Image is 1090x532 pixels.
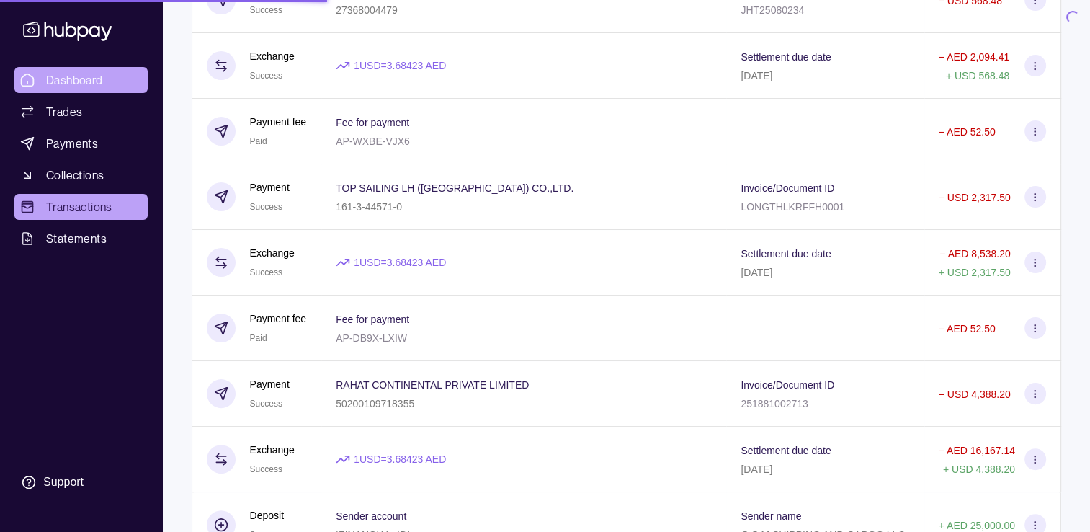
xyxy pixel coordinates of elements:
[14,162,148,188] a: Collections
[354,254,446,270] p: 1 USD = 3.68423 AED
[939,126,996,138] p: − AED 52.50
[250,179,290,195] p: Payment
[250,376,290,392] p: Payment
[336,201,402,213] p: 161-3-44571-0
[741,445,831,456] p: Settlement due date
[354,58,446,74] p: 1 USD = 3.68423 AED
[46,71,103,89] span: Dashboard
[250,442,295,458] p: Exchange
[741,201,844,213] p: LONGTHLKRFFH0001
[336,4,398,16] p: 27368004479
[336,332,407,344] p: AP-DB9X-LXIW
[741,182,834,194] p: Invoice/Document ID
[741,248,831,260] p: Settlement due date
[336,398,414,409] p: 50200109718355
[46,103,82,120] span: Trades
[741,70,772,81] p: [DATE]
[46,135,98,152] span: Payments
[939,445,1015,456] p: − AED 16,167.14
[336,379,529,391] p: RAHAT CONTINENTAL PRIVATE LIMITED
[250,71,282,81] span: Success
[250,267,282,278] span: Success
[943,464,1015,475] p: + USD 4,388.20
[741,51,831,63] p: Settlement due date
[250,5,282,15] span: Success
[46,198,112,216] span: Transactions
[14,226,148,252] a: Statements
[336,510,406,522] p: Sender account
[43,474,84,490] div: Support
[741,267,772,278] p: [DATE]
[14,194,148,220] a: Transactions
[250,136,267,146] span: Paid
[14,130,148,156] a: Payments
[336,117,409,128] p: Fee for payment
[14,467,148,497] a: Support
[250,507,284,523] p: Deposit
[250,114,307,130] p: Payment fee
[250,48,295,64] p: Exchange
[939,267,1011,278] p: + USD 2,317.50
[14,67,148,93] a: Dashboard
[250,399,282,409] span: Success
[741,464,772,475] p: [DATE]
[354,451,446,467] p: 1 USD = 3.68423 AED
[250,245,295,261] p: Exchange
[939,323,996,334] p: − AED 52.50
[939,192,1011,203] p: − USD 2,317.50
[46,167,104,184] span: Collections
[336,182,573,194] p: TOP SAILING LH ([GEOGRAPHIC_DATA]) CO.,LTD.
[946,70,1009,81] p: + USD 568.48
[250,333,267,343] span: Paid
[250,202,282,212] span: Success
[939,389,1011,400] p: − USD 4,388.20
[741,510,801,522] p: Sender name
[336,314,409,325] p: Fee for payment
[46,230,107,247] span: Statements
[741,4,804,16] p: JHT25080234
[939,520,1015,531] p: + AED 25,000.00
[336,136,410,147] p: AP-WXBE-VJX6
[14,99,148,125] a: Trades
[939,51,1009,63] p: − AED 2,094.41
[250,311,307,327] p: Payment fee
[741,379,834,391] p: Invoice/Document ID
[741,398,808,409] p: 251881002713
[939,248,1010,260] p: − AED 8,538.20
[250,464,282,474] span: Success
